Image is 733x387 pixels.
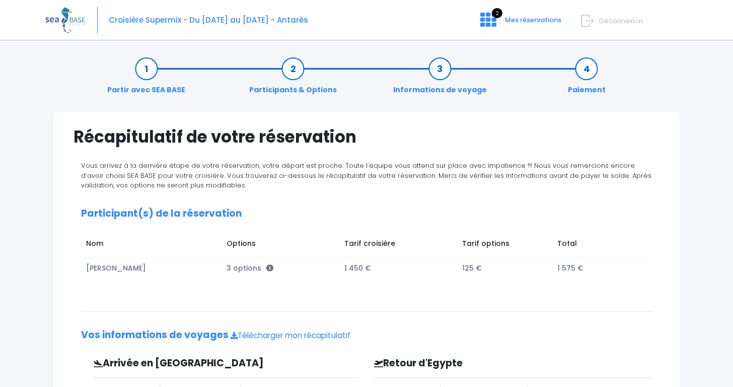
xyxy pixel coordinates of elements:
[339,258,457,279] td: 1 450 €
[552,233,642,257] td: Total
[472,19,567,28] a: 2 Mes réservations
[492,8,502,18] span: 2
[102,63,190,95] a: Partir avec SEA BASE
[81,330,652,341] h2: Vos informations de voyages
[457,258,553,279] td: 125 €
[244,63,342,95] a: Participants & Options
[81,208,652,220] h2: Participant(s) de la réservation
[552,258,642,279] td: 1 575 €
[74,127,659,147] h1: Récapitulatif de votre réservation
[366,358,587,369] h3: Retour d'Egypte
[457,233,553,257] td: Tarif options
[231,330,350,341] a: Télécharger mon récapitulatif
[563,63,611,95] a: Paiement
[222,233,339,257] td: Options
[227,263,273,273] span: 3 options
[505,15,561,25] span: Mes réservations
[339,233,457,257] td: Tarif croisière
[81,233,222,257] td: Nom
[388,63,492,95] a: Informations de voyage
[81,258,222,279] td: [PERSON_NAME]
[599,16,643,26] span: Déconnexion
[86,358,297,369] h3: Arrivée en [GEOGRAPHIC_DATA]
[81,161,651,190] span: Vous arrivez à la dernière étape de votre réservation, votre départ est proche. Toute l’équipe vo...
[109,15,308,25] span: Croisière Supermix - Du [DATE] au [DATE] - Antarès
